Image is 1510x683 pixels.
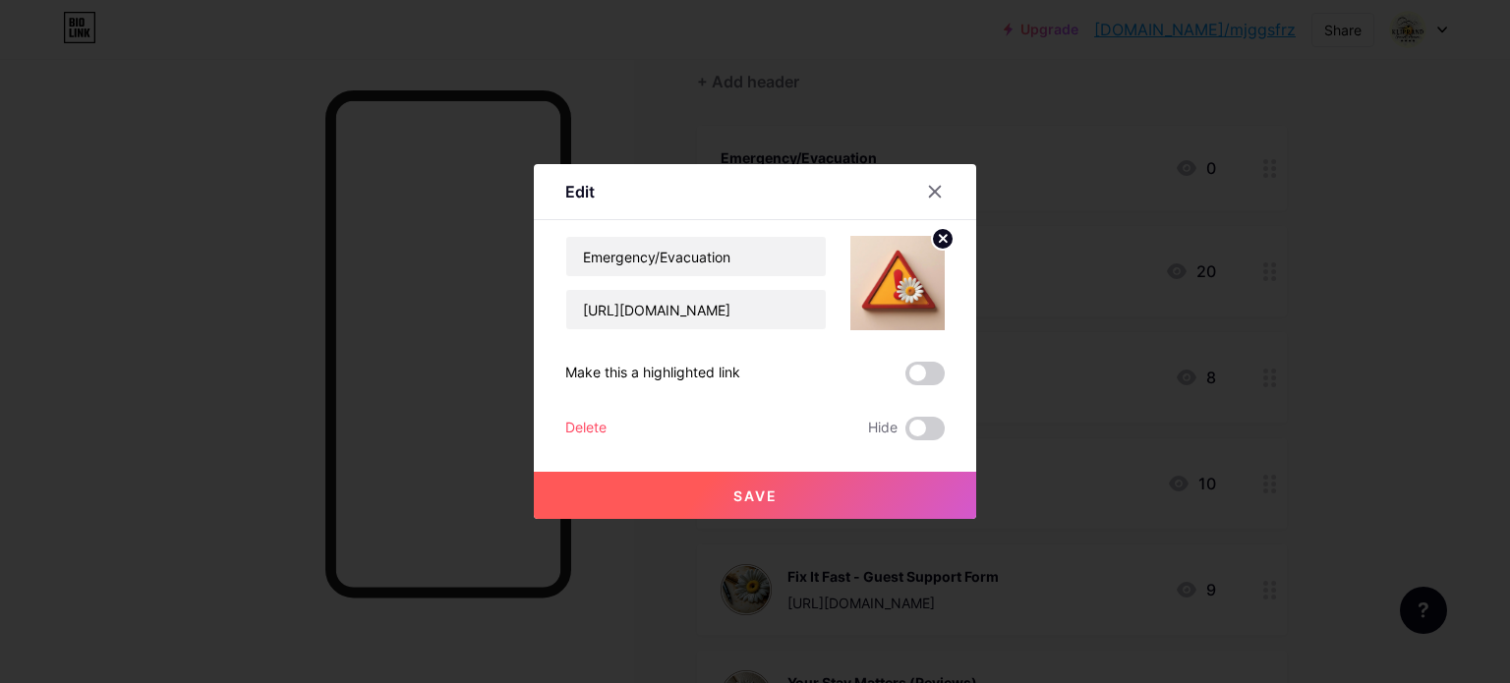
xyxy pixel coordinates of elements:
[565,417,607,440] div: Delete
[566,237,826,276] input: Title
[566,290,826,329] input: URL
[565,180,595,203] div: Edit
[733,487,778,504] span: Save
[868,417,898,440] span: Hide
[565,362,740,385] div: Make this a highlighted link
[534,472,976,519] button: Save
[850,236,945,330] img: link_thumbnail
